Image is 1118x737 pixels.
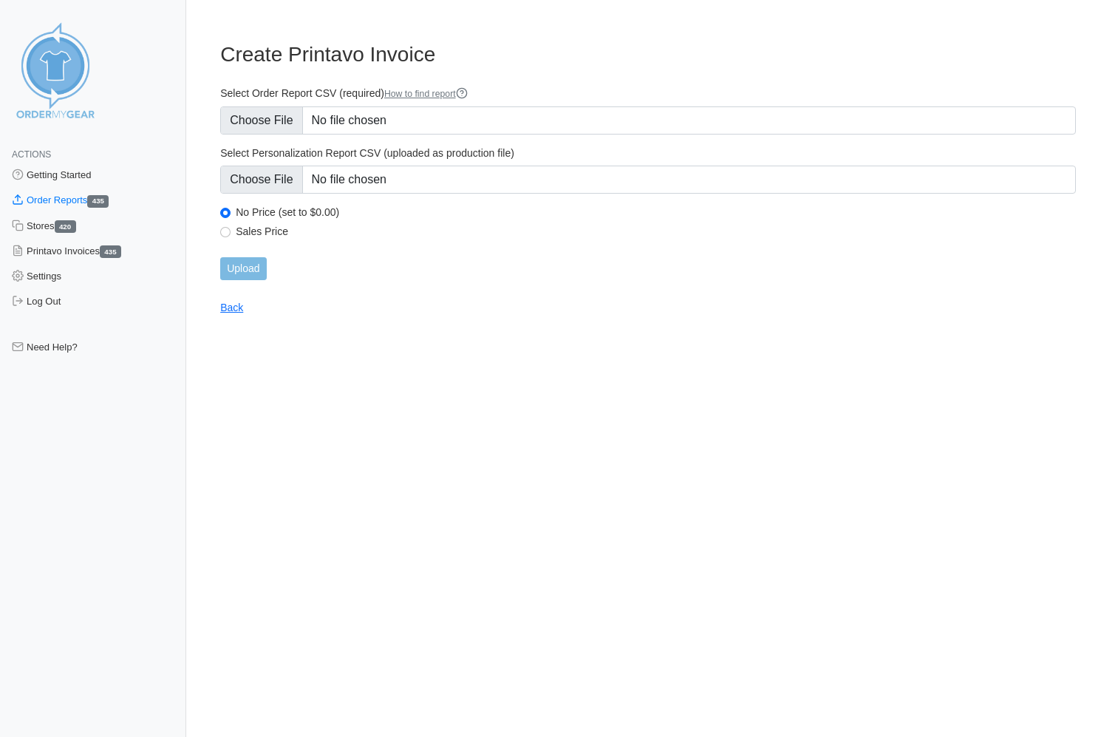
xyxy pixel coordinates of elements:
h3: Create Printavo Invoice [220,42,1076,67]
label: Select Order Report CSV (required) [220,86,1076,101]
span: 420 [55,220,76,233]
input: Upload [220,257,266,280]
span: Actions [12,149,51,160]
label: No Price (set to $0.00) [236,206,1076,219]
span: 435 [100,245,121,258]
span: 435 [87,195,109,208]
label: Select Personalization Report CSV (uploaded as production file) [220,146,1076,160]
label: Sales Price [236,225,1076,238]
a: How to find report [384,89,468,99]
a: Back [220,302,243,313]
